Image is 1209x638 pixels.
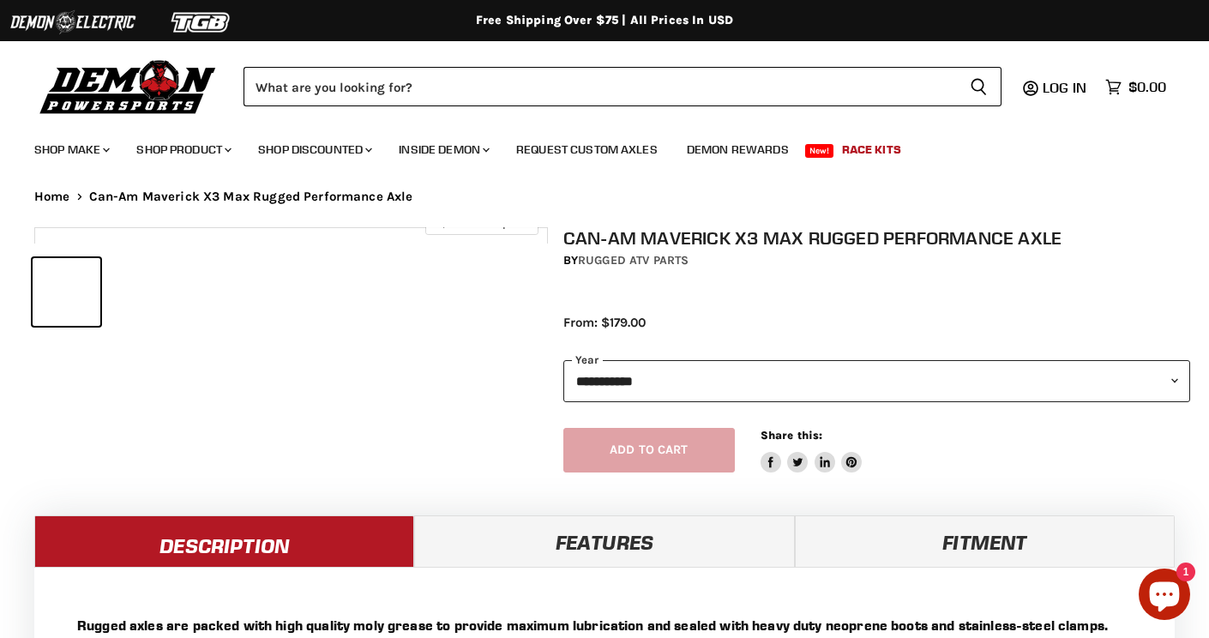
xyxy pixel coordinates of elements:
a: Rugged ATV Parts [578,253,689,268]
a: Description [34,515,414,567]
select: year [563,360,1191,402]
a: Inside Demon [386,132,500,167]
aside: Share this: [761,428,863,473]
a: Home [34,190,70,204]
span: Can-Am Maverick X3 Max Rugged Performance Axle [89,190,413,204]
div: by [563,251,1191,270]
a: Race Kits [829,132,914,167]
button: IMAGE thumbnail [33,258,100,326]
span: $0.00 [1128,79,1166,95]
img: Demon Electric Logo 2 [9,6,137,39]
img: Demon Powersports [34,56,222,117]
a: Features [414,515,794,567]
h1: Can-Am Maverick X3 Max Rugged Performance Axle [563,227,1191,249]
a: Log in [1035,80,1097,95]
span: Share this: [761,429,822,442]
span: New! [805,144,834,158]
span: From: $179.00 [563,315,646,330]
a: Request Custom Axles [503,132,671,167]
span: Click to expand [434,216,529,229]
button: Search [956,67,1001,106]
inbox-online-store-chat: Shopify online store chat [1134,569,1195,624]
a: Shop Make [21,132,120,167]
form: Product [244,67,1001,106]
ul: Main menu [21,125,1162,167]
img: TGB Logo 2 [137,6,266,39]
span: Log in [1043,79,1086,96]
a: Shop Product [123,132,242,167]
a: Shop Discounted [245,132,382,167]
a: Fitment [795,515,1175,567]
a: Demon Rewards [674,132,802,167]
a: $0.00 [1097,75,1175,99]
input: Search [244,67,956,106]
